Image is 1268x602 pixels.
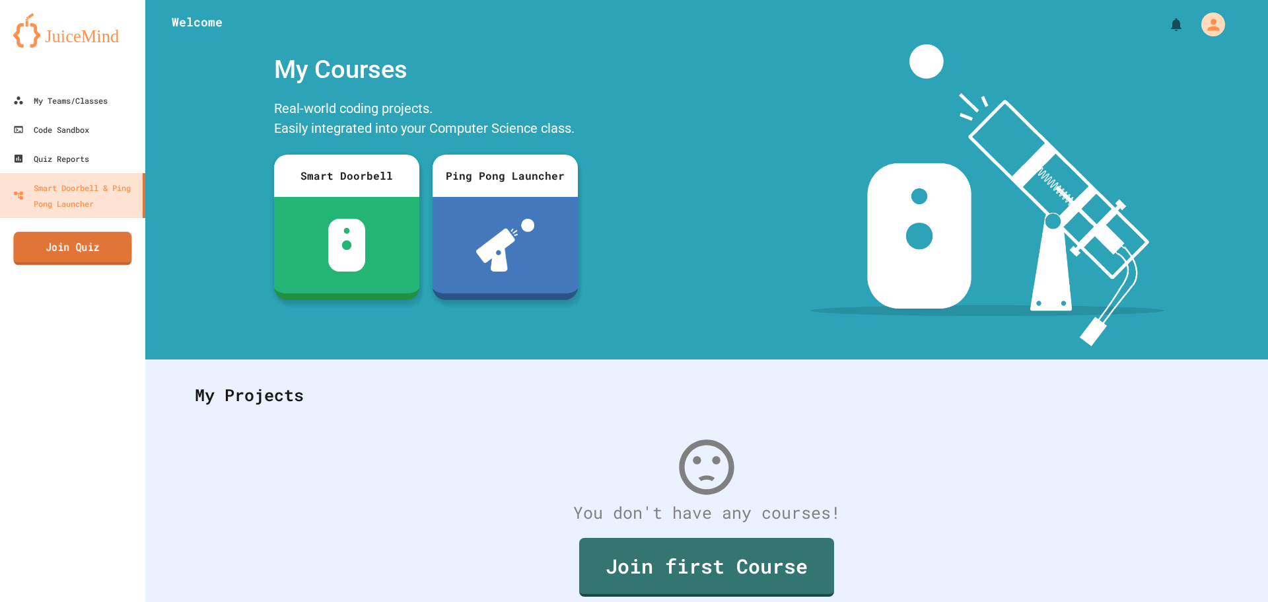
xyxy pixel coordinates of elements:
[1187,9,1228,40] div: My Account
[182,500,1232,525] div: You don't have any courses!
[433,155,578,197] div: Ping Pong Launcher
[579,538,834,597] a: Join first Course
[267,95,584,145] div: Real-world coding projects. Easily integrated into your Computer Science class.
[13,122,89,137] div: Code Sandbox
[267,44,584,95] div: My Courses
[13,232,131,265] a: Join Quiz
[810,44,1164,346] img: banner-image-my-projects.png
[13,151,89,167] div: Quiz Reports
[13,93,108,108] div: My Teams/Classes
[1144,13,1187,36] div: My Notifications
[476,219,535,272] img: ppl-with-ball.png
[328,219,366,272] img: sdb-white.svg
[13,180,137,211] div: Smart Doorbell & Ping Pong Launcher
[182,369,1232,421] div: My Projects
[13,13,132,48] img: logo-orange.svg
[274,155,419,197] div: Smart Doorbell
